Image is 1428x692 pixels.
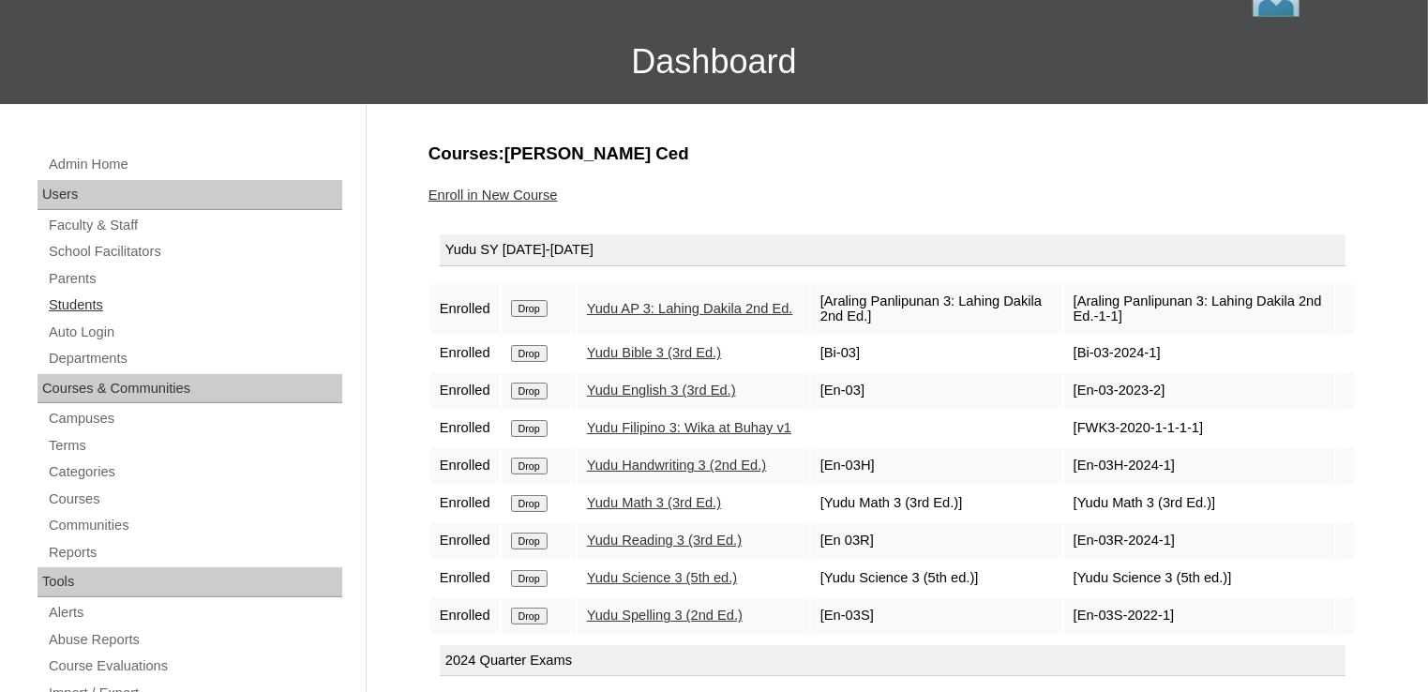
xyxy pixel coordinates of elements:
[47,347,342,370] a: Departments
[47,293,342,317] a: Students
[440,234,1345,266] div: Yudu SY [DATE]-[DATE]
[587,345,721,360] a: Yudu Bible 3 (3rd Ed.)
[511,608,548,624] input: Drop
[811,373,1062,409] td: [En-03]
[38,374,342,404] div: Courses & Communities
[1064,284,1334,334] td: [Araling Panlipunan 3: Lahing Dakila 2nd Ed.-1-1]
[430,598,500,634] td: Enrolled
[511,533,548,549] input: Drop
[811,284,1062,334] td: [Araling Panlipunan 3: Lahing Dakila 2nd Ed.]
[47,321,342,344] a: Auto Login
[811,486,1062,521] td: [Yudu Math 3 (3rd Ed.)]
[47,267,342,291] a: Parents
[811,561,1062,596] td: [Yudu Science 3 (5th ed.)]
[811,598,1062,634] td: [En-03S]
[511,570,548,587] input: Drop
[587,383,736,398] a: Yudu English 3 (3rd Ed.)
[1064,448,1334,484] td: [En-03H-2024-1]
[430,411,500,446] td: Enrolled
[511,300,548,317] input: Drop
[511,495,548,512] input: Drop
[430,561,500,596] td: Enrolled
[430,523,500,559] td: Enrolled
[430,486,500,521] td: Enrolled
[511,345,548,362] input: Drop
[587,495,721,510] a: Yudu Math 3 (3rd Ed.)
[1064,486,1334,521] td: [Yudu Math 3 (3rd Ed.)]
[428,188,558,203] a: Enroll in New Course
[47,153,342,176] a: Admin Home
[47,541,342,564] a: Reports
[587,420,791,435] a: Yudu Filipino 3: Wika at Buhay v1
[811,336,1062,371] td: [Bi-03]
[1064,336,1334,371] td: [Bi-03-2024-1]
[47,601,342,624] a: Alerts
[1064,598,1334,634] td: [En-03S-2022-1]
[1064,561,1334,596] td: [Yudu Science 3 (5th ed.)]
[511,458,548,474] input: Drop
[47,240,342,263] a: School Facilitators
[1064,373,1334,409] td: [En-03-2023-2]
[9,20,1419,104] h3: Dashboard
[430,284,500,334] td: Enrolled
[47,434,342,458] a: Terms
[47,628,342,652] a: Abuse Reports
[587,458,766,473] a: Yudu Handwriting 3 (2nd Ed.)
[47,214,342,237] a: Faculty & Staff
[511,383,548,399] input: Drop
[440,645,1345,677] div: 2024 Quarter Exams
[811,523,1062,559] td: [En 03R]
[428,142,1357,166] h3: Courses:[PERSON_NAME] Ced
[511,420,548,437] input: Drop
[47,407,342,430] a: Campuses
[587,608,743,623] a: Yudu Spelling 3 (2nd Ed.)
[47,514,342,537] a: Communities
[38,567,342,597] div: Tools
[811,448,1062,484] td: [En-03H]
[430,373,500,409] td: Enrolled
[587,570,738,585] a: Yudu Science 3 (5th ed.)
[1064,523,1334,559] td: [En-03R-2024-1]
[587,301,793,316] a: Yudu AP 3: Lahing Dakila 2nd Ed.
[1064,411,1334,446] td: [FWK3-2020-1-1-1-1]
[430,336,500,371] td: Enrolled
[587,533,742,548] a: Yudu Reading 3 (3rd Ed.)
[430,448,500,484] td: Enrolled
[47,654,342,678] a: Course Evaluations
[47,460,342,484] a: Categories
[38,180,342,210] div: Users
[47,488,342,511] a: Courses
